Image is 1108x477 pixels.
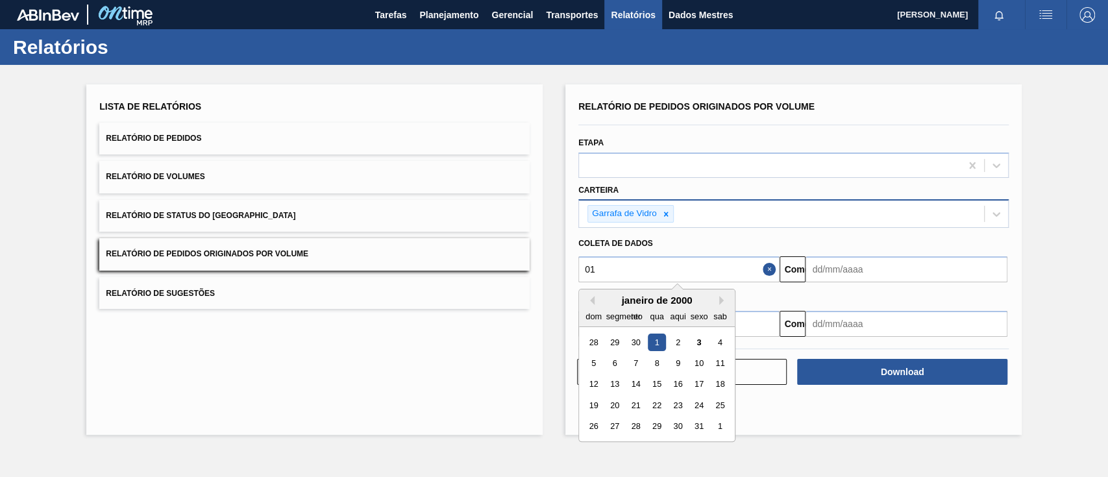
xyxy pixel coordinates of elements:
[711,334,729,351] div: Choose sábado, 4 de outubro de 2025
[606,334,624,351] div: Choose segunda-feira, 29 de setembro de 2025
[585,334,602,351] div: Choose domingo, 28 de setembro de 2025
[577,359,787,385] button: Limpar
[784,319,815,329] font: Comeu
[711,376,729,393] div: Choose sábado, 18 de outubro de 2025
[780,256,806,282] button: Comeu
[669,10,733,20] font: Dados Mestres
[648,376,665,393] div: Choose quarta-feira, 15 de outubro de 2025
[669,397,687,414] div: Choose quinta-feira, 23 de outubro de 2025
[13,36,108,58] font: Relatórios
[627,397,645,414] div: Choose terça-feira, 21 de outubro de 2025
[585,397,602,414] div: Choose domingo, 19 de outubro de 2025
[780,311,806,337] button: Comeu
[606,376,624,393] div: Choose segunda-feira, 13 de outubro de 2025
[375,10,407,20] font: Tarefas
[670,312,685,321] font: aqui
[713,312,727,321] font: sab
[648,418,665,435] div: Choose quarta-feira, 29 de outubro de 2025
[546,10,598,20] font: Transportes
[106,173,204,182] font: Relatório de Volumes
[881,367,924,377] font: Download
[585,418,602,435] div: Choose domingo, 26 de outubro de 2025
[763,256,780,282] button: Fechar
[585,312,602,321] font: dom
[897,10,968,19] font: [PERSON_NAME]
[578,186,619,195] font: Carteira
[606,312,643,321] font: segmento
[806,256,1007,282] input: dd/mm/aaaa
[669,334,687,351] div: Choose quinta-feira, 2 de outubro de 2025
[627,354,645,372] div: Choose terça-feira, 7 de outubro de 2025
[585,296,595,305] button: Mês anterior
[99,123,530,154] button: Relatório de Pedidos
[606,418,624,435] div: Choose segunda-feira, 27 de outubro de 2025
[99,101,201,112] font: Lista de Relatórios
[690,312,708,321] font: sexo
[711,354,729,372] div: Choose sábado, 11 de outubro de 2025
[669,418,687,435] div: Choose quinta-feira, 30 de outubro de 2025
[631,312,641,321] font: ter
[99,238,530,270] button: Relatório de Pedidos Originados por Volume
[978,6,1020,24] button: Notificações
[106,134,201,143] font: Relatório de Pedidos
[669,376,687,393] div: Choose quinta-feira, 16 de outubro de 2025
[621,295,692,306] font: janeiro de 2000
[578,101,815,112] font: Relatório de Pedidos Originados por Volume
[690,334,708,351] div: Choose sexta-feira, 3 de outubro de 2025
[711,397,729,414] div: Choose sábado, 25 de outubro de 2025
[17,9,79,21] img: TNhmsLtSVTkK8tSr43FrP2fwEKptu5GPRR3wAAAABJRU5ErkJggg==
[578,256,780,282] input: dd/mm/aaaa
[106,211,295,220] font: Relatório de Status do [GEOGRAPHIC_DATA]
[606,354,624,372] div: Choose segunda-feira, 6 de outubro de 2025
[648,397,665,414] div: Choose quarta-feira, 22 de outubro de 2025
[606,397,624,414] div: Choose segunda-feira, 20 de outubro de 2025
[690,354,708,372] div: Choose sexta-feira, 10 de outubro de 2025
[627,376,645,393] div: Choose terça-feira, 14 de outubro de 2025
[784,264,815,275] font: Comeu
[648,354,665,372] div: Choose quarta-feira, 8 de outubro de 2025
[578,138,604,147] font: Etapa
[1038,7,1053,23] img: ações do usuário
[99,277,530,309] button: Relatório de Sugestões
[797,359,1007,385] button: Download
[690,376,708,393] div: Choose sexta-feira, 17 de outubro de 2025
[99,200,530,232] button: Relatório de Status do [GEOGRAPHIC_DATA]
[711,418,729,435] div: Choose sábado, 1 de novembro de 2025
[627,418,645,435] div: Choose terça-feira, 28 de outubro de 2025
[592,208,657,218] font: Garrafa de Vidro
[611,10,655,20] font: Relatórios
[669,354,687,372] div: Choose quinta-feira, 9 de outubro de 2025
[627,334,645,351] div: Choose terça-feira, 30 de setembro de 2025
[1079,7,1095,23] img: Sair
[583,332,730,437] div: month 2025-10
[585,376,602,393] div: Choose domingo, 12 de outubro de 2025
[419,10,478,20] font: Planejamento
[690,418,708,435] div: Choose sexta-feira, 31 de outubro de 2025
[578,239,653,248] font: Coleta de dados
[719,296,728,305] button: Próximo mês
[106,288,215,297] font: Relatório de Sugestões
[648,334,665,351] div: Choose quarta-feira, 1 de outubro de 2025
[491,10,533,20] font: Gerencial
[806,311,1007,337] input: dd/mm/aaaa
[106,250,308,259] font: Relatório de Pedidos Originados por Volume
[690,397,708,414] div: Choose sexta-feira, 24 de outubro de 2025
[650,312,663,321] font: qua
[585,354,602,372] div: Choose domingo, 5 de outubro de 2025
[99,161,530,193] button: Relatório de Volumes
